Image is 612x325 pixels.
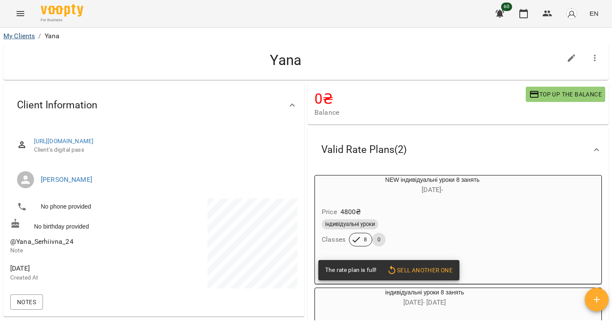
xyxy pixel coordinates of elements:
[41,175,92,184] a: [PERSON_NAME]
[586,6,602,21] button: EN
[10,198,152,215] li: No phone provided
[17,297,36,307] span: Notes
[315,288,534,308] div: індивідуальні уроки 8 занять
[325,263,377,278] div: The rate plan is full!
[34,146,291,154] span: Client's digital pass
[10,237,74,246] span: @Yana_Serhiivna_24
[315,175,550,257] button: NEW індивідуальні уроки 8 занять[DATE]- Price4800₴індивідуальні урокиClasses80
[45,31,60,41] p: Yana
[422,186,443,194] span: [DATE] -
[372,236,385,243] span: 0
[526,87,605,102] button: Top up the balance
[322,206,337,218] h6: Price
[38,31,41,41] li: /
[383,263,456,278] button: Sell another one
[308,128,609,172] div: Valid Rate Plans(2)
[10,274,152,282] p: Created At
[403,298,446,306] span: [DATE] - [DATE]
[10,246,152,255] p: Note
[501,3,512,11] span: 60
[10,3,31,24] button: Menu
[589,9,598,18] span: EN
[3,83,304,127] div: Client Information
[17,99,97,112] span: Client Information
[10,294,43,310] button: Notes
[314,107,526,118] span: Balance
[322,220,378,228] span: індивідуальні уроки
[3,32,35,40] a: My Clients
[340,207,361,217] p: 4800 ₴
[10,51,561,69] h4: Yana
[314,90,526,107] h4: 0 ₴
[322,234,346,246] h6: Classes
[529,89,602,99] span: Top up the balance
[3,31,609,41] nav: breadcrumb
[387,265,453,275] span: Sell another one
[359,236,372,243] span: 8
[41,4,83,17] img: Voopty Logo
[321,143,407,156] span: Valid Rate Plans ( 2 )
[566,8,578,20] img: avatar_s.png
[41,17,83,23] span: For Business
[8,217,154,232] div: No birthday provided
[315,175,550,196] div: NEW індивідуальні уроки 8 занять
[34,138,94,144] a: [URL][DOMAIN_NAME]
[10,263,152,274] span: [DATE]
